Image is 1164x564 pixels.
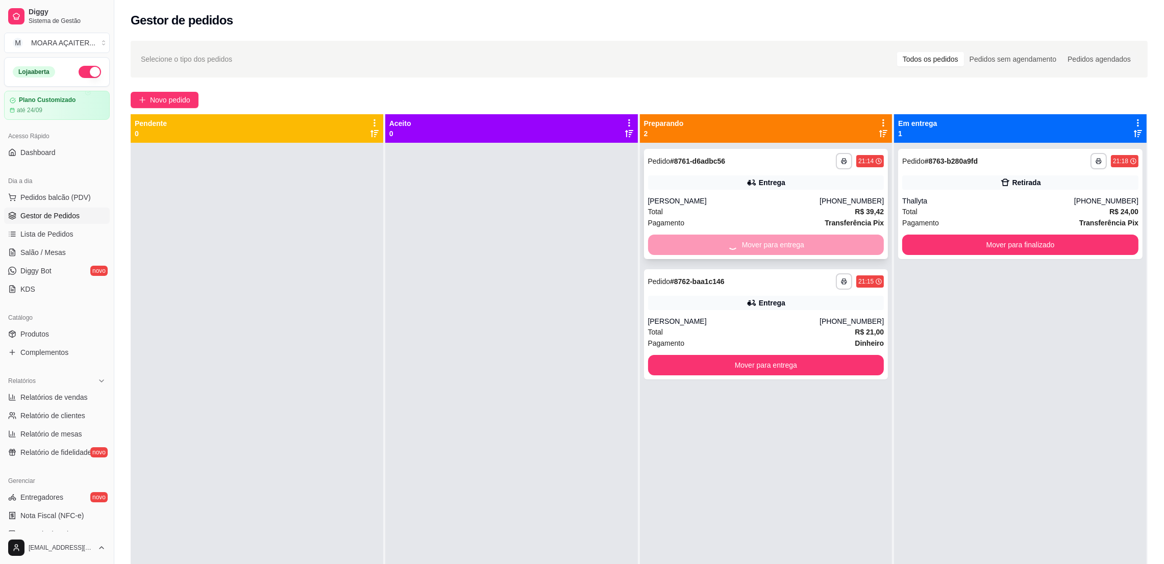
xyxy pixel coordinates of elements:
[389,129,411,139] p: 0
[4,310,110,326] div: Catálogo
[825,219,884,227] strong: Transferência Pix
[855,339,884,347] strong: Dinheiro
[4,526,110,542] a: Controle de caixa
[20,284,35,294] span: KDS
[79,66,101,78] button: Alterar Status
[4,226,110,242] a: Lista de Pedidos
[858,157,874,165] div: 21:14
[898,129,937,139] p: 1
[898,118,937,129] p: Em entrega
[20,329,49,339] span: Produtos
[17,106,42,114] article: até 24/09
[1062,52,1136,66] div: Pedidos agendados
[1113,157,1128,165] div: 21:18
[902,157,925,165] span: Pedido
[20,447,91,457] span: Relatório de fidelidade
[4,208,110,224] a: Gestor de Pedidos
[644,118,684,129] p: Preparando
[648,355,884,375] button: Mover para entrega
[4,489,110,505] a: Entregadoresnovo
[4,144,110,161] a: Dashboard
[1012,177,1041,188] div: Retirada
[4,173,110,189] div: Dia a dia
[759,177,785,188] div: Entrega
[20,492,63,502] span: Entregadores
[13,66,55,78] div: Loja aberta
[644,129,684,139] p: 2
[29,544,93,552] span: [EMAIL_ADDRESS][DOMAIN_NAME]
[4,389,110,405] a: Relatórios de vendas
[1079,219,1138,227] strong: Transferência Pix
[4,33,110,53] button: Select a team
[4,281,110,297] a: KDS
[858,277,874,286] div: 21:15
[4,128,110,144] div: Acesso Rápido
[20,266,52,276] span: Diggy Bot
[4,473,110,489] div: Gerenciar
[897,52,964,66] div: Todos os pedidos
[31,38,95,48] div: MOARA AÇAITER ...
[131,92,199,108] button: Novo pedido
[20,192,91,202] span: Pedidos balcão (PDV)
[4,535,110,560] button: [EMAIL_ADDRESS][DOMAIN_NAME]
[670,157,725,165] strong: # 8761-d6adbc56
[20,510,84,521] span: Nota Fiscal (NFC-e)
[29,17,106,25] span: Sistema de Gestão
[4,507,110,524] a: Nota Fiscal (NFC-e)
[648,326,663,338] span: Total
[135,118,167,129] p: Pendente
[139,96,146,104] span: plus
[925,157,978,165] strong: # 8763-b280a9fd
[648,196,820,206] div: [PERSON_NAME]
[902,235,1138,255] button: Mover para finalizado
[855,208,884,216] strong: R$ 39,42
[4,426,110,442] a: Relatório de mesas
[648,206,663,217] span: Total
[131,12,233,29] h2: Gestor de pedidos
[759,298,785,308] div: Entrega
[902,196,1074,206] div: Thallyta
[902,206,918,217] span: Total
[20,411,85,421] span: Relatório de clientes
[20,247,66,258] span: Salão / Mesas
[4,263,110,279] a: Diggy Botnovo
[20,429,82,439] span: Relatório de mesas
[648,316,820,326] div: [PERSON_NAME]
[19,96,76,104] article: Plano Customizado
[4,344,110,361] a: Complementos
[4,91,110,120] a: Plano Customizadoaté 24/09
[648,157,671,165] span: Pedido
[141,54,232,65] span: Selecione o tipo dos pedidos
[670,277,725,286] strong: # 8762-baa1c146
[4,244,110,261] a: Salão / Mesas
[135,129,167,139] p: 0
[389,118,411,129] p: Aceito
[648,217,685,228] span: Pagamento
[4,4,110,29] a: DiggySistema de Gestão
[964,52,1062,66] div: Pedidos sem agendamento
[20,392,88,402] span: Relatórios de vendas
[4,189,110,206] button: Pedidos balcão (PDV)
[8,377,36,385] span: Relatórios
[150,94,190,106] span: Novo pedido
[855,328,884,336] strong: R$ 21,00
[648,277,671,286] span: Pedido
[820,196,884,206] div: [PHONE_NUMBER]
[20,229,73,239] span: Lista de Pedidos
[4,407,110,424] a: Relatório de clientes
[4,326,110,342] a: Produtos
[1109,208,1138,216] strong: R$ 24,00
[29,8,106,17] span: Diggy
[20,147,56,158] span: Dashboard
[20,529,76,539] span: Controle de caixa
[1074,196,1138,206] div: [PHONE_NUMBER]
[4,444,110,460] a: Relatório de fidelidadenovo
[648,338,685,349] span: Pagamento
[20,211,80,221] span: Gestor de Pedidos
[20,347,68,357] span: Complementos
[902,217,939,228] span: Pagamento
[820,316,884,326] div: [PHONE_NUMBER]
[13,38,23,48] span: M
